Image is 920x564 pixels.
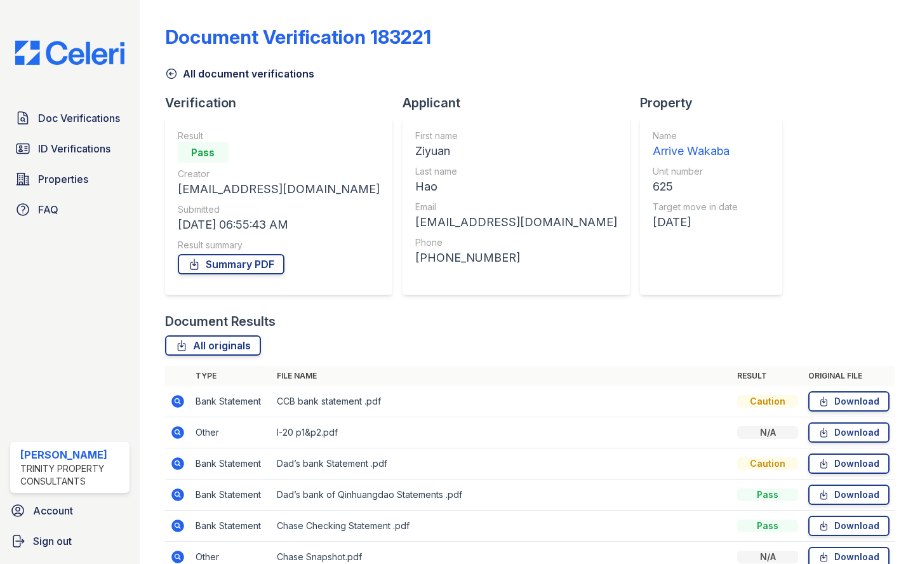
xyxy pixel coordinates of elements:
[737,457,798,470] div: Caution
[10,197,130,222] a: FAQ
[178,254,284,274] a: Summary PDF
[38,202,58,217] span: FAQ
[403,94,640,112] div: Applicant
[190,448,272,480] td: Bank Statement
[737,395,798,408] div: Caution
[165,94,403,112] div: Verification
[190,511,272,542] td: Bank Statement
[415,201,617,213] div: Email
[165,66,314,81] a: All document verifications
[808,422,890,443] a: Download
[272,386,733,417] td: CCB bank statement .pdf
[20,462,124,488] div: Trinity Property Consultants
[178,216,380,234] div: [DATE] 06:55:43 AM
[653,201,738,213] div: Target move in date
[415,130,617,142] div: First name
[808,485,890,505] a: Download
[737,551,798,563] div: N/A
[415,213,617,231] div: [EMAIL_ADDRESS][DOMAIN_NAME]
[178,142,229,163] div: Pass
[178,130,380,142] div: Result
[653,142,738,160] div: Arrive Wakaba
[640,94,792,112] div: Property
[653,130,738,142] div: Name
[10,105,130,131] a: Doc Verifications
[178,203,380,216] div: Submitted
[415,249,617,267] div: [PHONE_NUMBER]
[38,171,88,187] span: Properties
[808,453,890,474] a: Download
[190,480,272,511] td: Bank Statement
[272,448,733,480] td: Dad’s bank Statement .pdf
[808,391,890,412] a: Download
[415,236,617,249] div: Phone
[190,366,272,386] th: Type
[178,180,380,198] div: [EMAIL_ADDRESS][DOMAIN_NAME]
[10,166,130,192] a: Properties
[737,488,798,501] div: Pass
[5,41,135,65] img: CE_Logo_Blue-a8612792a0a2168367f1c8372b55b34899dd931a85d93a1a3d3e32e68fde9ad4.png
[165,312,276,330] div: Document Results
[5,528,135,554] a: Sign out
[272,417,733,448] td: I-20 p1&p2.pdf
[272,366,733,386] th: File name
[38,111,120,126] span: Doc Verifications
[415,165,617,178] div: Last name
[10,136,130,161] a: ID Verifications
[190,417,272,448] td: Other
[5,498,135,523] a: Account
[178,168,380,180] div: Creator
[808,516,890,536] a: Download
[653,213,738,231] div: [DATE]
[415,178,617,196] div: Hao
[33,503,73,518] span: Account
[165,25,431,48] div: Document Verification 183221
[737,426,798,439] div: N/A
[38,141,110,156] span: ID Verifications
[190,386,272,417] td: Bank Statement
[653,165,738,178] div: Unit number
[20,447,124,462] div: [PERSON_NAME]
[272,511,733,542] td: Chase Checking Statement .pdf
[732,366,803,386] th: Result
[737,520,798,532] div: Pass
[803,366,895,386] th: Original file
[178,239,380,252] div: Result summary
[272,480,733,511] td: Dad’s bank of Qinhuangdao Statements .pdf
[415,142,617,160] div: Ziyuan
[653,178,738,196] div: 625
[33,534,72,549] span: Sign out
[165,335,261,356] a: All originals
[653,130,738,160] a: Name Arrive Wakaba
